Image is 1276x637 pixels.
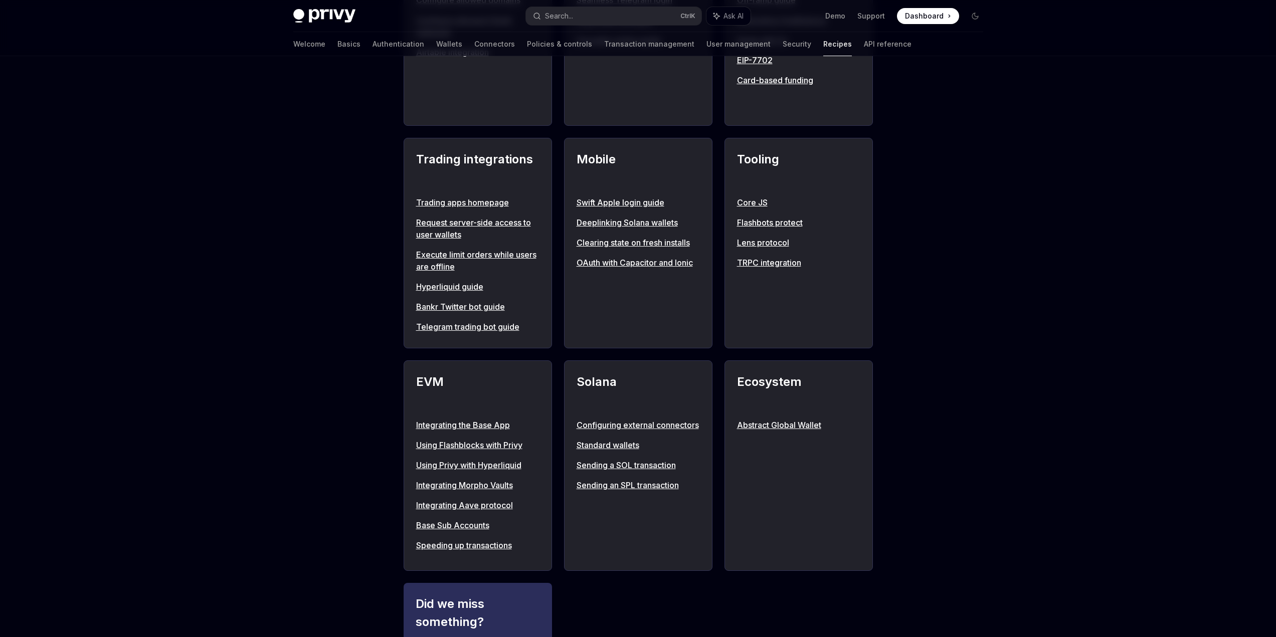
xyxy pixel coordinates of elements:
a: Configuring external connectors [577,419,700,431]
button: Search...CtrlK [526,7,701,25]
a: Deeplinking Solana wallets [577,217,700,229]
a: Sending a SOL transaction [577,459,700,471]
h2: Solana [577,373,700,409]
a: Hyperliquid guide [416,281,539,293]
h2: Trading integrations [416,150,539,186]
h2: Ecosystem [737,373,860,409]
a: API reference [864,32,912,56]
a: Basics [337,32,360,56]
a: Using Privy with Hyperliquid [416,459,539,471]
a: Sending an SPL transaction [577,479,700,491]
a: Core JS [737,196,860,208]
a: Lens protocol [737,237,860,249]
a: Execute limit orders while users are offline [416,249,539,273]
div: Search... [545,10,573,22]
h2: Mobile [577,150,700,186]
a: User management [706,32,771,56]
a: Demo [825,11,845,21]
h2: Tooling [737,150,860,186]
a: Support [857,11,885,21]
a: Connectors [474,32,515,56]
a: Abstract Global Wallet [737,419,860,431]
a: Bankr Twitter bot guide [416,301,539,313]
a: Using Flashblocks with Privy [416,439,539,451]
a: Swift Apple login guide [577,196,700,208]
a: Dashboard [897,8,959,24]
button: Ask AI [706,7,751,25]
h2: EVM [416,373,539,409]
a: Recipes [823,32,852,56]
a: Transaction management [604,32,694,56]
button: Toggle dark mode [967,8,983,24]
a: Flashbots protect [737,217,860,229]
a: Policies & controls [527,32,592,56]
a: Clearing state on fresh installs [577,237,700,249]
a: EIP-7702 [737,54,860,66]
span: Ctrl K [680,12,695,20]
a: Base Sub Accounts [416,519,539,531]
a: Trading apps homepage [416,196,539,208]
a: Standard wallets [577,439,700,451]
a: OAuth with Capacitor and Ionic [577,257,700,269]
a: Speeding up transactions [416,539,539,551]
a: Authentication [373,32,424,56]
a: Card-based funding [737,74,860,86]
span: Dashboard [905,11,944,21]
a: Welcome [293,32,325,56]
a: Integrating Morpho Vaults [416,479,539,491]
a: Telegram trading bot guide [416,321,539,333]
img: dark logo [293,9,355,23]
h2: Did we miss something? [416,595,540,631]
a: Wallets [436,32,462,56]
a: Security [783,32,811,56]
a: TRPC integration [737,257,860,269]
a: Integrating the Base App [416,419,539,431]
a: Integrating Aave protocol [416,499,539,511]
a: Request server-side access to user wallets [416,217,539,241]
span: Ask AI [723,11,744,21]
